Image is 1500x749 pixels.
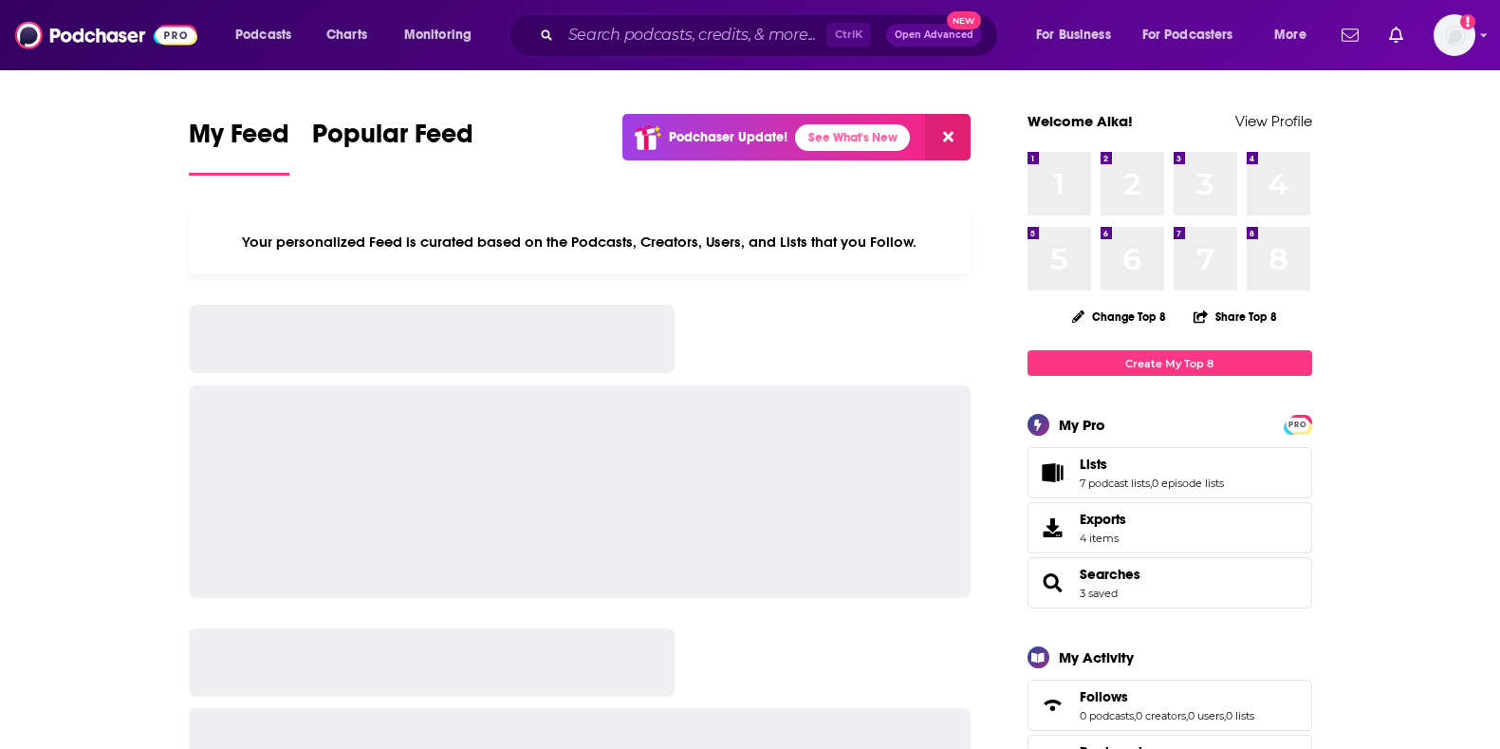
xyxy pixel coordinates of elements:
a: Searches [1034,570,1072,596]
span: Lists [1080,456,1107,473]
span: Exports [1080,511,1126,528]
span: Follows [1080,688,1128,705]
span: , [1134,709,1136,722]
a: Show notifications dropdown [1334,19,1366,51]
a: 0 podcasts [1080,709,1134,722]
span: Lists [1028,447,1312,498]
a: Lists [1080,456,1224,473]
p: Podchaser Update! [669,129,787,145]
button: open menu [222,20,316,50]
span: PRO [1287,418,1309,432]
span: For Podcasters [1142,22,1233,48]
a: Welcome Alka! [1028,112,1133,130]
a: See What's New [795,124,910,151]
span: , [1150,477,1152,490]
button: Share Top 8 [1193,298,1278,335]
a: 0 users [1188,709,1224,722]
a: Popular Feed [312,118,473,176]
button: open menu [1261,20,1330,50]
span: Searches [1028,557,1312,609]
button: open menu [1023,20,1135,50]
a: Exports [1028,502,1312,553]
a: 3 saved [1080,587,1118,600]
span: , [1224,709,1226,722]
span: For Business [1036,22,1111,48]
span: Logged in as AlkaNara [1434,14,1475,56]
a: Lists [1034,459,1072,486]
span: 4 items [1080,532,1126,545]
a: PRO [1287,417,1309,431]
a: 0 episode lists [1152,477,1224,490]
div: My Pro [1059,416,1105,434]
div: Search podcasts, credits, & more... [527,13,1016,57]
button: Show profile menu [1434,14,1475,56]
span: Open Advanced [895,30,973,40]
div: My Activity [1059,648,1134,666]
a: View Profile [1235,112,1312,130]
a: Charts [314,20,379,50]
span: Podcasts [235,22,291,48]
span: Ctrl K [826,23,871,47]
span: My Feed [189,118,289,161]
button: open menu [1130,20,1261,50]
a: Create My Top 8 [1028,350,1312,376]
span: Monitoring [404,22,472,48]
span: Charts [326,22,367,48]
a: 0 lists [1226,709,1254,722]
img: Podchaser - Follow, Share and Rate Podcasts [15,17,197,53]
input: Search podcasts, credits, & more... [561,20,826,50]
button: Open AdvancedNew [886,24,982,47]
span: Follows [1028,680,1312,731]
button: Change Top 8 [1061,305,1178,328]
a: Searches [1080,566,1140,583]
a: Follows [1034,692,1072,719]
a: My Feed [189,118,289,176]
span: Popular Feed [312,118,473,161]
span: , [1186,709,1188,722]
div: Your personalized Feed is curated based on the Podcasts, Creators, Users, and Lists that you Follow. [189,210,972,274]
a: 0 creators [1136,709,1186,722]
span: More [1274,22,1306,48]
button: open menu [391,20,496,50]
a: Show notifications dropdown [1381,19,1411,51]
a: Follows [1080,688,1254,705]
svg: Add a profile image [1460,14,1475,29]
span: Exports [1034,515,1072,541]
img: User Profile [1434,14,1475,56]
a: 7 podcast lists [1080,477,1150,490]
span: New [947,11,981,29]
